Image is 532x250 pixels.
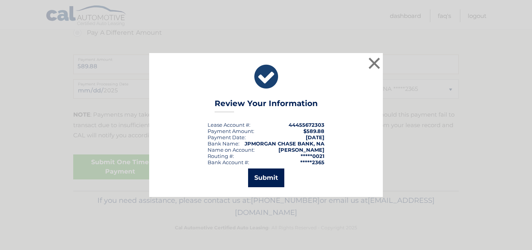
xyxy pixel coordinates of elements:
[208,159,249,165] div: Bank Account #:
[208,147,255,153] div: Name on Account:
[215,99,318,112] h3: Review Your Information
[208,134,246,140] div: :
[366,55,382,71] button: ×
[245,140,324,147] strong: JPMORGAN CHASE BANK, NA
[208,153,234,159] div: Routing #:
[289,122,324,128] strong: 44455672303
[248,168,284,187] button: Submit
[303,128,324,134] span: $589.88
[208,140,240,147] div: Bank Name:
[208,128,254,134] div: Payment Amount:
[306,134,324,140] span: [DATE]
[208,134,245,140] span: Payment Date
[278,147,324,153] strong: [PERSON_NAME]
[208,122,250,128] div: Lease Account #:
